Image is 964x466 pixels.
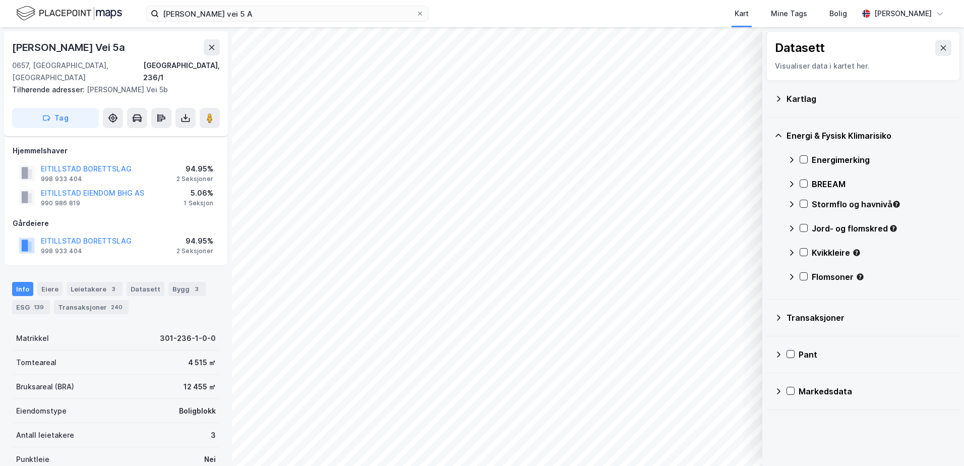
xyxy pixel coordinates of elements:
[889,224,898,233] div: Tooltip anchor
[812,271,952,283] div: Flomsoner
[108,284,118,294] div: 3
[32,302,46,312] div: 139
[829,8,847,20] div: Bolig
[16,332,49,344] div: Matrikkel
[914,418,964,466] div: Kontrollprogram for chat
[192,284,202,294] div: 3
[176,247,213,255] div: 2 Seksjoner
[41,199,80,207] div: 990 986 819
[109,302,125,312] div: 240
[67,282,123,296] div: Leietakere
[41,175,82,183] div: 998 933 404
[787,93,952,105] div: Kartlag
[812,198,952,210] div: Stormflo og havnivå
[159,6,416,21] input: Søk på adresse, matrikkel, gårdeiere, leietakere eller personer
[812,222,952,235] div: Jord- og flomskred
[787,312,952,324] div: Transaksjoner
[188,357,216,369] div: 4 515 ㎡
[16,357,56,369] div: Tomteareal
[874,8,932,20] div: [PERSON_NAME]
[160,332,216,344] div: 301-236-1-0-0
[184,199,213,207] div: 1 Seksjon
[184,187,213,199] div: 5.06%
[127,282,164,296] div: Datasett
[16,405,67,417] div: Eiendomstype
[211,429,216,441] div: 3
[184,381,216,393] div: 12 455 ㎡
[41,247,82,255] div: 998 933 404
[812,247,952,259] div: Kvikkleire
[914,418,964,466] iframe: Chat Widget
[16,5,122,22] img: logo.f888ab2527a4732fd821a326f86c7f29.svg
[799,385,952,397] div: Markedsdata
[799,348,952,361] div: Pant
[143,60,220,84] div: [GEOGRAPHIC_DATA], 236/1
[16,429,74,441] div: Antall leietakere
[168,282,206,296] div: Bygg
[12,39,127,55] div: [PERSON_NAME] Vei 5a
[12,85,87,94] span: Tilhørende adresser:
[179,405,216,417] div: Boligblokk
[37,282,63,296] div: Eiere
[771,8,807,20] div: Mine Tags
[16,381,74,393] div: Bruksareal (BRA)
[775,60,951,72] div: Visualiser data i kartet her.
[735,8,749,20] div: Kart
[856,272,865,281] div: Tooltip anchor
[892,200,901,209] div: Tooltip anchor
[16,453,49,465] div: Punktleie
[12,84,212,96] div: [PERSON_NAME] Vei 5b
[12,300,50,314] div: ESG
[176,235,213,247] div: 94.95%
[13,217,219,229] div: Gårdeiere
[13,145,219,157] div: Hjemmelshaver
[12,282,33,296] div: Info
[787,130,952,142] div: Energi & Fysisk Klimarisiko
[12,108,99,128] button: Tag
[812,178,952,190] div: BREEAM
[852,248,861,257] div: Tooltip anchor
[812,154,952,166] div: Energimerking
[176,163,213,175] div: 94.95%
[775,40,825,56] div: Datasett
[54,300,129,314] div: Transaksjoner
[12,60,143,84] div: 0657, [GEOGRAPHIC_DATA], [GEOGRAPHIC_DATA]
[176,175,213,183] div: 2 Seksjoner
[204,453,216,465] div: Nei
